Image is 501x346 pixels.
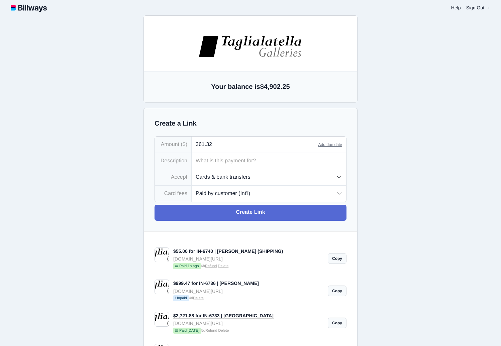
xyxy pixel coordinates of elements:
[173,288,324,295] div: [DOMAIN_NAME][URL]
[172,244,211,249] img: powered-by-stripe.svg
[173,263,324,270] small: 6h
[122,105,260,114] p: IN-6740 | [PERSON_NAME] (SHIPPING)
[328,253,346,264] a: Copy
[126,199,256,206] iframe: Secure card payment input frame
[155,205,346,221] a: Create Link
[122,218,260,234] button: Submit Payment
[318,142,342,147] a: Add due date
[173,281,259,286] a: $999.47 for IN-6736 | [PERSON_NAME]
[173,313,274,319] a: $2,721.88 for IN-6733 | [GEOGRAPHIC_DATA]
[122,178,260,194] input: Email (for receipt)
[173,255,324,263] div: [DOMAIN_NAME][URL]
[173,263,201,269] span: Paid 1h ago
[173,295,189,301] span: Unpaid
[168,138,214,154] a: Google Pay
[328,286,346,296] a: Copy
[192,153,346,169] input: What is this payment for?
[260,83,290,91] span: $4,902.25
[11,3,47,12] img: logotype.svg
[173,295,324,302] small: 4d
[155,169,192,185] div: Accept
[155,137,192,153] div: Amount ($)
[218,329,229,333] a: Delete
[192,137,318,153] input: 0.00
[155,119,346,128] h2: Create a Link
[328,318,346,328] a: Copy
[205,264,217,268] a: Refund
[214,138,260,154] a: Bank transfer
[218,264,229,268] a: Delete
[173,320,324,327] div: [DOMAIN_NAME][URL]
[122,115,260,123] p: $55.00
[155,82,346,92] h2: Your balance is
[122,162,260,178] input: Your name or business name
[173,328,324,334] small: 5d
[451,5,461,10] a: Help
[122,74,260,90] small: [STREET_ADDRESS][US_STATE]
[205,329,217,333] a: Refund
[466,5,490,10] a: Sign Out
[139,40,244,63] img: images%2Flogos%2FNHEjR4F79tOipA5cvDi8LzgAg5H3-logo.jpg
[193,296,204,300] a: Delete
[155,153,192,169] div: Description
[155,186,192,202] div: Card fees
[198,35,303,58] img: images%2Flogos%2FNHEjR4F79tOipA5cvDi8LzgAg5H3-logo.jpg
[173,248,283,254] a: $55.00 for IN-6740 | [PERSON_NAME] (SHIPPING)
[173,328,201,334] span: Paid [DATE]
